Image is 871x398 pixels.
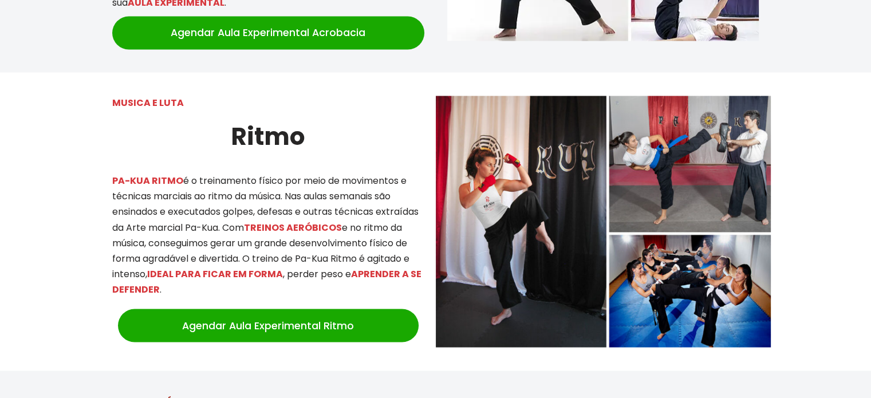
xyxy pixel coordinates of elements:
[244,220,342,234] mark: TREINOS AERÓBICOS
[112,172,424,297] p: é o treinamento físico por meio de movimentos e técnicas marciais ao ritmo da música. Nas aulas s...
[112,16,424,49] a: Agendar Aula Experimental Acrobacia
[118,309,419,342] a: Agendar Aula Experimental Ritmo
[112,174,183,187] mark: PA-KUA RITMO
[112,96,184,109] mark: MUSICA E LUTA
[231,119,305,153] strong: Ritmo
[147,267,283,280] mark: IDEAL PARA FICAR EM FORMA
